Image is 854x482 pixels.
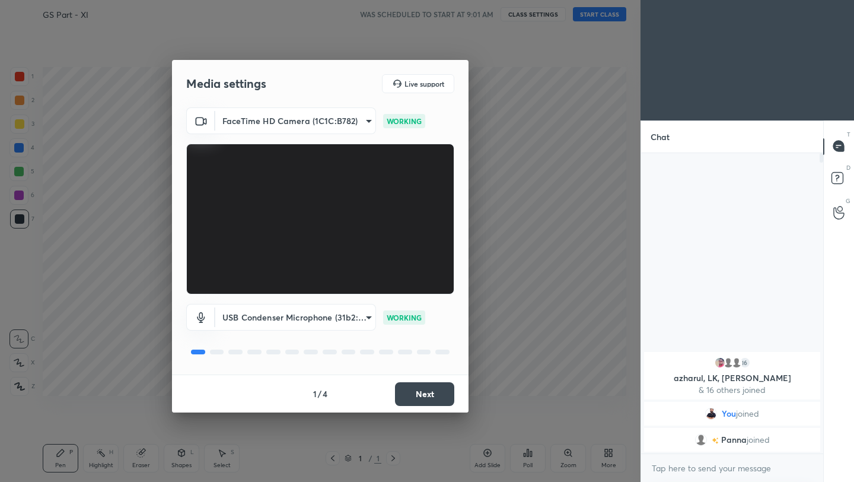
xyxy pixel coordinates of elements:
img: default.png [695,434,707,446]
img: default.png [731,357,743,369]
button: Next [395,382,454,406]
img: no-rating-badge.077c3623.svg [712,437,719,443]
h2: Media settings [186,76,266,91]
p: & 16 others joined [651,385,813,395]
h4: / [318,388,321,400]
p: T [847,130,850,139]
span: You [722,409,736,418]
p: D [846,163,850,172]
div: 16 [739,357,751,369]
h4: 1 [313,388,317,400]
span: Panna [721,435,747,445]
div: grid [641,350,823,454]
span: joined [747,435,770,445]
img: default.png [722,357,734,369]
div: FaceTime HD Camera (1C1C:B782) [215,107,376,134]
p: G [846,196,850,205]
h4: 4 [323,388,327,400]
img: 2e1776e2a17a458f8f2ae63657c11f57.jpg [705,408,717,420]
img: 34cad3b661d84fbc83b337b1dcc3eddf.jpg [714,357,726,369]
p: WORKING [387,312,422,323]
p: azharul, LK, [PERSON_NAME] [651,373,813,383]
p: Chat [641,121,679,153]
p: WORKING [387,116,422,126]
h5: Live support [404,80,444,87]
span: joined [736,409,759,418]
div: FaceTime HD Camera (1C1C:B782) [215,304,376,331]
